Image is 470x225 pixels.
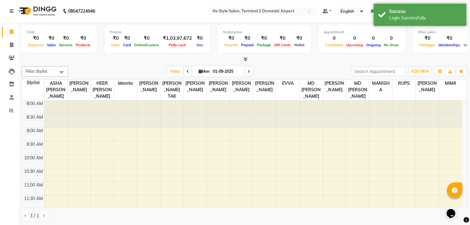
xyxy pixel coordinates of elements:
[121,43,133,47] span: Card
[255,35,273,42] div: ₹0
[230,80,253,94] span: [PERSON_NAME]
[389,8,462,15] div: Success
[160,35,194,42] div: ₹1,03,97,672
[27,30,92,35] div: Total
[167,43,188,47] span: Petty cash
[292,43,306,47] span: Wallet
[382,43,400,47] span: No show
[27,35,45,42] div: ₹0
[25,141,44,148] div: 9:30 AM
[223,35,239,42] div: ₹0
[68,80,91,94] span: [PERSON_NAME]
[57,35,74,42] div: ₹0
[110,35,121,42] div: ₹0
[45,43,57,47] span: Sales
[292,35,306,42] div: ₹0
[44,80,67,100] span: ASHA [PERSON_NAME]
[167,67,183,76] span: Today
[194,35,205,42] div: ₹0
[365,35,382,42] div: 0
[133,43,160,47] span: Online/Custom
[300,80,323,100] span: MD [PERSON_NAME]
[365,43,382,47] span: Ongoing
[444,200,464,219] iframe: chat widget
[25,114,44,121] div: 8:30 AM
[418,35,437,42] div: ₹0
[418,43,437,47] span: Packages
[369,80,392,94] span: MANISHA
[184,80,206,94] span: [PERSON_NAME]
[239,43,255,47] span: Prepaid
[91,80,114,100] span: HEER [PERSON_NAME]
[27,43,45,47] span: Expenses
[25,128,44,134] div: 9:00 AM
[23,182,44,188] div: 11:00 AM
[416,80,438,94] span: [PERSON_NAME]
[437,35,462,42] div: ₹0
[137,80,160,94] span: [PERSON_NAME]
[223,43,239,47] span: Voucher
[439,80,462,87] span: MIMII
[23,155,44,161] div: 10:00 AM
[239,35,255,42] div: ₹0
[352,67,406,76] input: Search Appointment
[57,43,74,47] span: Services
[324,35,345,42] div: 0
[255,43,273,47] span: Package
[26,69,47,74] span: Filter Stylist
[411,69,429,74] span: ADD NEW
[323,80,346,94] span: [PERSON_NAME]
[74,35,92,42] div: ₹0
[392,80,415,87] span: RUPS
[211,67,242,76] input: 2025-09-01
[324,30,400,35] div: Appointment
[30,213,39,219] span: 1 / 1
[273,43,292,47] span: Gift Cards
[324,43,345,47] span: Completed
[110,30,205,35] div: Finance
[223,30,306,35] div: Redemption
[253,80,276,94] span: [PERSON_NAME]
[345,43,365,47] span: Upcoming
[345,35,365,42] div: 0
[195,43,205,47] span: Due
[273,35,292,42] div: ₹0
[133,35,160,42] div: ₹0
[74,43,92,47] span: Products
[389,15,462,21] div: Login Successfully.
[25,100,44,107] div: 8:00 AM
[23,195,44,202] div: 11:30 AM
[110,43,121,47] span: Cash
[277,80,299,87] span: EVVA
[437,43,462,47] span: Memberships
[22,80,44,86] div: Stylist
[207,80,230,94] span: [PERSON_NAME]
[346,80,369,100] span: MD [PERSON_NAME]
[409,67,431,76] button: ADD NEW
[114,80,137,87] span: Mamta
[16,2,58,20] img: logo
[382,35,400,42] div: 0
[160,80,183,100] span: [PERSON_NAME] TAK
[68,2,95,20] b: 08047224946
[121,35,133,42] div: ₹0
[23,168,44,175] div: 10:30 AM
[197,69,211,74] span: Mon
[45,35,57,42] div: ₹0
